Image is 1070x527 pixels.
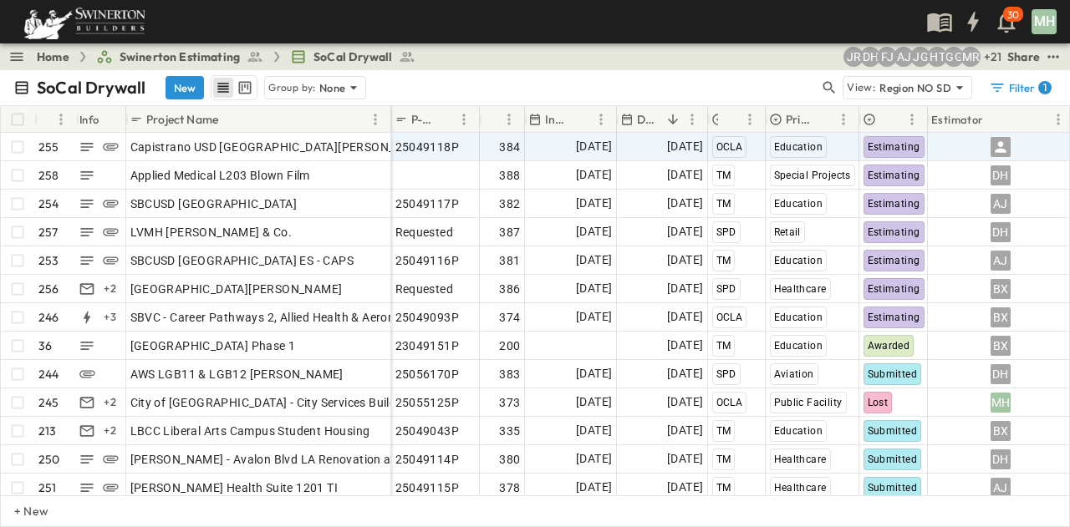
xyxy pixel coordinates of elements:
span: Healthcare [774,283,827,295]
span: [DATE] [667,251,703,270]
span: 373 [499,394,520,411]
span: [DATE] [576,393,612,412]
span: TM [716,425,731,437]
span: 335 [499,423,520,439]
div: Meghana Raj (meghana.raj@swinerton.com) [960,47,981,67]
span: 25055125P [395,394,460,411]
span: 25049117P [395,195,460,212]
p: Primary Market [786,111,812,128]
span: Applied Medical L203 Blown Film [130,167,310,184]
p: 245 [38,394,59,411]
span: 25049093P [395,309,460,326]
span: [DATE] [667,478,703,497]
p: 244 [38,366,59,383]
span: Estimating [868,226,920,238]
img: 6c363589ada0b36f064d841b69d3a419a338230e66bb0a533688fa5cc3e9e735.png [20,4,149,39]
span: Education [774,425,823,437]
div: Jorge Garcia (jorgarcia@swinerton.com) [910,47,930,67]
span: Estimating [868,141,920,153]
span: Education [774,255,823,266]
div: + 2 [100,393,120,413]
div: Filter [989,79,1052,96]
span: [DATE] [667,279,703,298]
span: 200 [499,337,520,354]
span: 383 [499,366,520,383]
span: 374 [499,309,520,326]
span: 25056170P [395,366,460,383]
span: SBVC - Career Pathways 2, Allied Health & Aeronautics Bldg's [130,309,464,326]
span: Submitted [868,482,918,494]
span: Requested [395,281,454,297]
span: 23049151P [395,337,460,354]
div: + 2 [100,279,120,299]
span: TM [716,170,731,181]
h6: 1 [1043,81,1047,94]
button: Filter1 [982,76,1057,99]
div: DH [991,222,1011,242]
span: SPD [716,226,736,238]
p: View: [847,79,876,97]
button: Sort [222,110,240,129]
button: kanban view [234,78,255,98]
span: [DATE] [576,165,612,185]
span: Education [774,141,823,153]
span: OCLA [716,312,743,323]
span: Awarded [868,340,910,352]
span: [DATE] [667,194,703,213]
span: 25049116P [395,252,460,269]
button: Sort [487,110,505,129]
span: Requested [395,224,454,241]
span: 386 [499,281,520,297]
div: MH [991,393,1011,413]
p: Group by: [268,79,316,96]
span: SPD [716,368,736,380]
span: [DATE] [667,449,703,469]
div: Info [79,96,99,143]
div: AJ [991,251,1011,271]
button: row view [213,78,233,98]
button: Sort [436,110,454,129]
a: Swinerton Estimating [96,48,263,65]
button: Menu [902,109,922,129]
span: TM [716,454,731,465]
p: 257 [38,224,59,241]
div: BX [991,336,1011,356]
button: Menu [740,109,760,129]
span: AWS LGB11 & LGB12 [PERSON_NAME] [130,366,344,383]
span: Special Projects [774,170,851,181]
span: 380 [499,451,520,468]
span: Swinerton Estimating [120,48,240,65]
span: TM [716,255,731,266]
span: SoCal Drywall [313,48,392,65]
button: test [1043,47,1063,67]
p: + New [14,503,24,519]
p: Region NO SD [879,79,951,96]
p: 246 [38,309,59,326]
div: DH [991,449,1011,469]
span: Capistrano USD [GEOGRAPHIC_DATA][PERSON_NAME] [130,139,432,155]
p: 213 [38,423,57,439]
button: Menu [51,109,71,129]
button: Sort [815,110,833,129]
button: Menu [682,109,702,129]
div: table view [211,75,257,100]
p: 258 [38,167,59,184]
span: [DATE] [576,449,612,469]
span: [PERSON_NAME] Health Suite 1201 TI [130,479,339,496]
button: Sort [41,110,59,129]
span: LBCC Liberal Arts Campus Student Housing [130,423,370,439]
span: [DATE] [667,336,703,355]
p: SoCal Drywall [37,76,145,99]
span: Aviation [774,368,814,380]
div: + 3 [100,307,120,327]
span: [PERSON_NAME] - Avalon Blvd LA Renovation and Addition [130,451,455,468]
div: + 2 [100,421,120,441]
p: 250 [38,451,60,468]
p: 36 [38,337,52,354]
div: Daryll Hayward (daryll.hayward@swinerton.com) [860,47,880,67]
span: Retail [774,226,801,238]
span: Submitted [868,368,918,380]
div: Haaris Tahmas (haaris.tahmas@swinerton.com) [927,47,947,67]
span: City of [GEOGRAPHIC_DATA] - City Services Building [130,394,414,411]
span: 25049118P [395,139,460,155]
